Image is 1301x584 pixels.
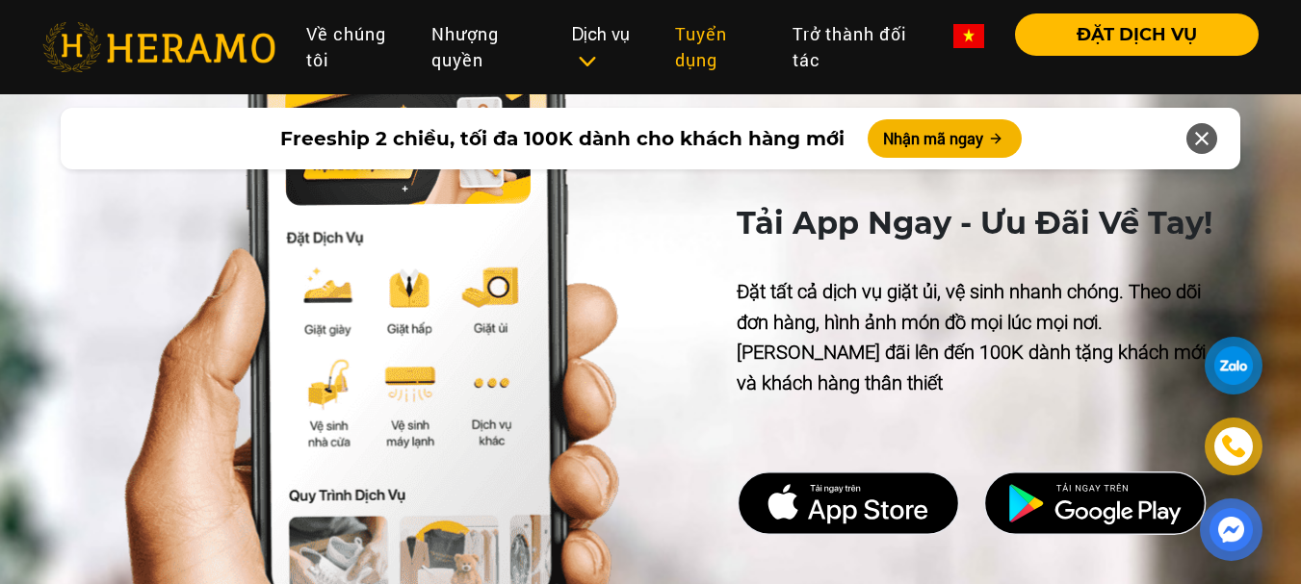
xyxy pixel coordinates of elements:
[737,471,960,535] img: DMCA.com Protection Status
[280,124,845,153] span: Freeship 2 chiều, tối đa 100K dành cho khách hàng mới
[868,119,1022,158] button: Nhận mã ngay
[572,21,644,73] div: Dịch vụ
[737,277,1230,398] p: Đặt tất cả dịch vụ giặt ủi, vệ sinh nhanh chóng. Theo dõi đơn hàng, hình ảnh món đồ mọi lúc mọi n...
[777,13,938,81] a: Trở thành đối tác
[577,52,597,71] img: subToggleIcon
[953,24,984,48] img: vn-flag.png
[660,13,777,81] a: Tuyển dụng
[737,200,1230,246] p: Tải App Ngay - Ưu Đãi Về Tay!
[42,22,275,72] img: heramo-logo.png
[983,471,1207,535] img: DMCA.com Protection Status
[1223,436,1245,457] img: phone-icon
[291,13,416,81] a: Về chúng tôi
[1000,26,1259,43] a: ĐẶT DỊCH VỤ
[416,13,557,81] a: Nhượng quyền
[1208,420,1260,472] a: phone-icon
[1015,13,1259,56] button: ĐẶT DỊCH VỤ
